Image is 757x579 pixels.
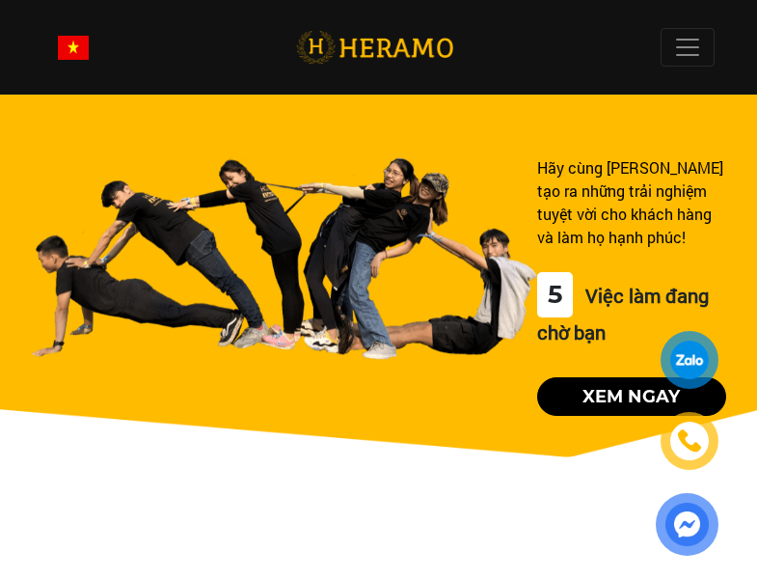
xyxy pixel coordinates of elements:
div: Hãy cùng [PERSON_NAME] tạo ra những trải nghiệm tuyệt vời cho khách hàng và làm họ hạnh phúc! [537,156,726,249]
a: phone-icon [663,415,716,467]
img: vn-flag.png [58,36,89,60]
button: Xem ngay [537,377,726,416]
div: 5 [537,272,573,317]
span: Việc làm đang chờ bạn [537,283,709,345]
img: banner [31,156,537,360]
img: logo [296,28,453,68]
img: phone-icon [678,429,701,453]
